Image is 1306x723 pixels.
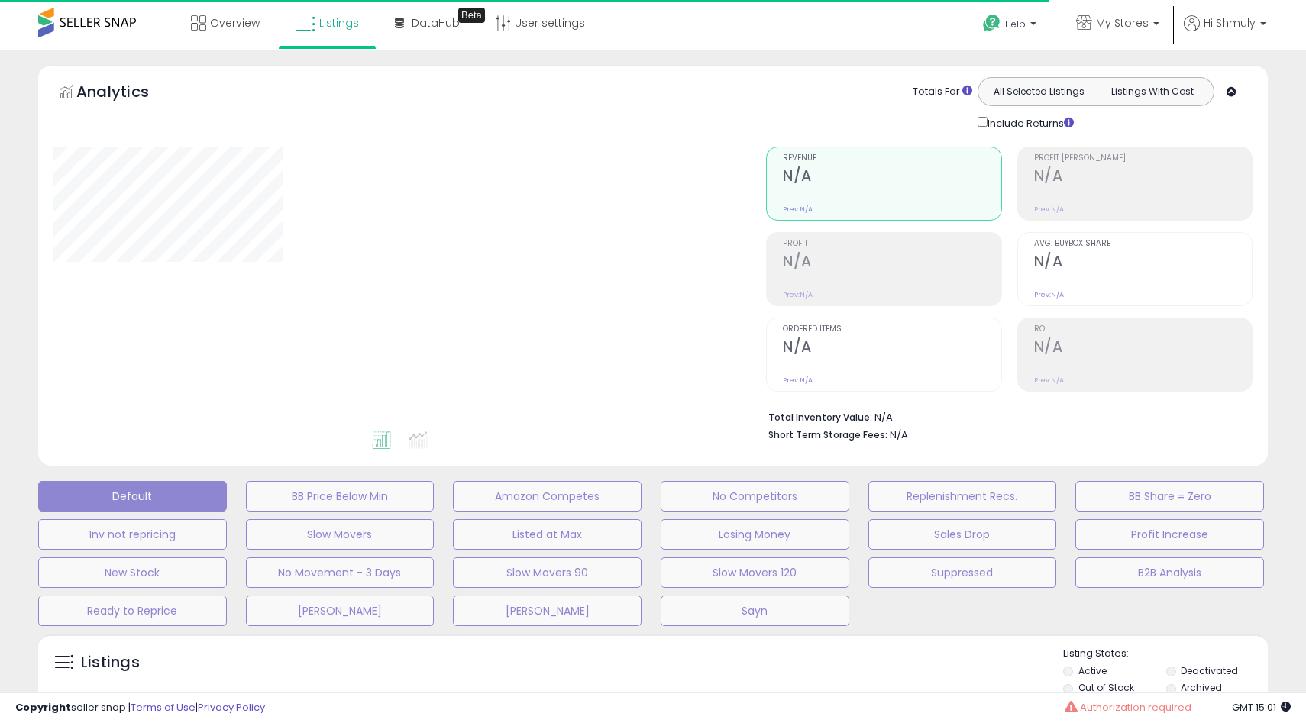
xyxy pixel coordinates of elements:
button: Default [38,481,227,512]
span: ROI [1034,325,1252,334]
button: Ready to Reprice [38,596,227,626]
small: Prev: N/A [1034,290,1064,299]
button: Listings With Cost [1095,82,1209,102]
small: Prev: N/A [783,205,813,214]
a: Hi Shmuly [1184,15,1266,50]
button: Replenishment Recs. [868,481,1057,512]
div: Include Returns [966,114,1092,131]
h2: N/A [1034,338,1252,359]
button: Slow Movers [246,519,435,550]
i: Get Help [982,14,1001,33]
span: Hi Shmuly [1204,15,1256,31]
button: All Selected Listings [982,82,1096,102]
button: Profit Increase [1075,519,1264,550]
div: Tooltip anchor [458,8,485,23]
button: Slow Movers 120 [661,557,849,588]
button: Sales Drop [868,519,1057,550]
small: Prev: N/A [783,376,813,385]
span: Avg. Buybox Share [1034,240,1252,248]
span: Help [1005,18,1026,31]
b: Short Term Storage Fees: [768,428,887,441]
h5: Analytics [76,81,179,106]
div: seller snap | | [15,701,265,715]
h2: N/A [783,253,1001,273]
button: Inv not repricing [38,519,227,550]
b: Total Inventory Value: [768,411,872,424]
button: [PERSON_NAME] [246,596,435,626]
div: Totals For [913,85,972,99]
button: [PERSON_NAME] [453,596,642,626]
button: Suppressed [868,557,1057,588]
span: Profit [PERSON_NAME] [1034,154,1252,163]
a: Help [971,2,1052,50]
span: Revenue [783,154,1001,163]
small: Prev: N/A [1034,205,1064,214]
span: My Stores [1096,15,1149,31]
span: Ordered Items [783,325,1001,334]
span: N/A [890,428,908,442]
h2: N/A [1034,253,1252,273]
span: Overview [210,15,260,31]
span: Profit [783,240,1001,248]
h2: N/A [1034,167,1252,188]
span: DataHub [412,15,460,31]
button: Listed at Max [453,519,642,550]
button: New Stock [38,557,227,588]
h2: N/A [783,338,1001,359]
button: Amazon Competes [453,481,642,512]
span: Listings [319,15,359,31]
button: BB Price Below Min [246,481,435,512]
button: No Movement - 3 Days [246,557,435,588]
button: Sayn [661,596,849,626]
button: Slow Movers 90 [453,557,642,588]
button: B2B Analysis [1075,557,1264,588]
button: Losing Money [661,519,849,550]
li: N/A [768,407,1241,425]
h2: N/A [783,167,1001,188]
small: Prev: N/A [783,290,813,299]
button: BB Share = Zero [1075,481,1264,512]
button: No Competitors [661,481,849,512]
strong: Copyright [15,700,71,715]
small: Prev: N/A [1034,376,1064,385]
